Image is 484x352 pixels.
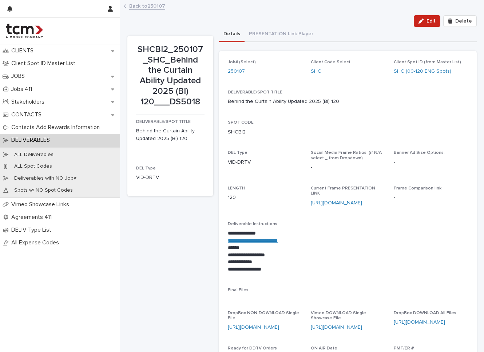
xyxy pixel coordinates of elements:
p: Deliverables with NO Job# [8,175,82,181]
p: All Expense Codes [8,239,65,246]
span: Edit [427,19,436,24]
p: Vimeo Showcase Links [8,201,75,208]
button: PRESENTATION Link Player [245,27,318,42]
p: ALL Deliverables [8,152,59,158]
img: 4hMmSqQkux38exxPVZHQ [6,24,43,38]
p: Jobs 411 [8,86,38,93]
a: SHC (00-120 ENG Spots) [394,68,451,75]
p: Behind the Curtain Ability Updated 2025 (BI) 120 [228,98,339,105]
span: Client Spot ID (from Master List) [394,60,461,64]
p: DELIV Type List [8,227,57,233]
span: Delete [455,19,472,24]
p: Spots w/ NO Spot Codes [8,187,79,193]
p: Client Spot ID Master List [8,60,81,67]
p: JOBS [8,73,31,80]
span: DEL Type [136,166,156,171]
span: SPOT CODE [228,120,254,125]
p: DELIVERABLES [8,137,56,144]
p: VID-DRTV [136,174,205,181]
a: Back to250107 [129,1,165,10]
button: Delete [443,15,477,27]
p: Behind the Curtain Ability Updated 2025 (BI) 120 [136,127,205,143]
p: - [394,194,468,201]
p: SHCBI2 [228,128,246,136]
p: - [394,159,468,166]
a: [URL][DOMAIN_NAME] [311,200,362,205]
p: - [311,164,385,171]
span: Job# (Select) [228,60,256,64]
span: ON AIR Date [311,346,337,351]
span: Social Media Frame Ratios: (if N/A select _ from Dropdown) [311,151,382,160]
span: DEL Type [228,151,247,155]
a: [URL][DOMAIN_NAME] [394,320,445,325]
p: 120 [228,194,302,201]
span: Deliverable Instructions [228,222,277,226]
span: Vimeo DOWNLOAD Single Showcase File [311,311,366,320]
p: CLIENTS [8,47,39,54]
a: [URL][DOMAIN_NAME] [228,325,279,330]
span: DELIVERABLE/SPOT TITLE [136,120,191,124]
p: CONTACTS [8,111,47,118]
p: SHCBI2_250107_SHC_Behind the Curtain Ability Updated 2025 (BI) 120___DS5018 [136,44,205,107]
button: Details [219,27,245,42]
p: Contacts Add Rewards Information [8,124,106,131]
span: DropBox DOWNLOAD All Files [394,311,456,315]
span: PMT/ER # [394,346,414,351]
p: Stakeholders [8,99,50,105]
span: Final Files [228,288,249,292]
button: Edit [414,15,440,27]
span: Banner Ad Size Options: [394,151,445,155]
span: DELIVERABLE/SPOT TITLE [228,90,282,95]
span: Current Frame PRESENTATION LINK [311,186,375,196]
span: LENGTH [228,186,245,191]
span: Client Code Select [311,60,350,64]
span: Frame Comparison link [394,186,441,191]
span: DropBox NON-DOWNLOAD Single File [228,311,299,320]
a: SHC [311,68,321,75]
p: VID-DRTV [228,159,302,166]
p: ALL Spot Codes [8,163,58,169]
span: Ready for DDTV Orders [228,346,277,351]
a: [URL][DOMAIN_NAME] [311,325,362,330]
a: 250107 [228,68,245,75]
p: Agreements 411 [8,214,57,221]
